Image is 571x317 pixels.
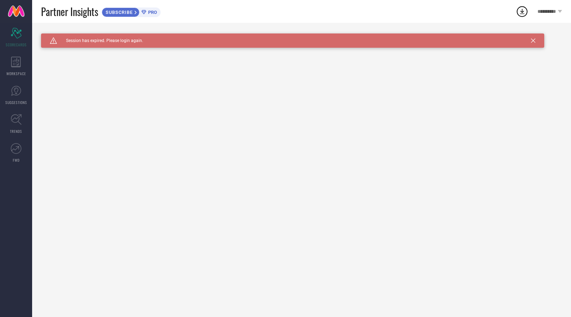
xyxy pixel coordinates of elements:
div: Open download list [516,5,529,18]
span: FWD [13,157,20,163]
span: SCORECARDS [6,42,27,47]
span: Partner Insights [41,4,98,19]
a: SUBSCRIBEPRO [102,6,161,17]
span: TRENDS [10,129,22,134]
span: SUGGESTIONS [5,100,27,105]
span: WORKSPACE [6,71,26,76]
span: PRO [146,10,157,15]
div: Unable to load filters at this moment. Please try later. [41,33,562,39]
span: SUBSCRIBE [102,10,135,15]
span: Session has expired. Please login again. [57,38,143,43]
